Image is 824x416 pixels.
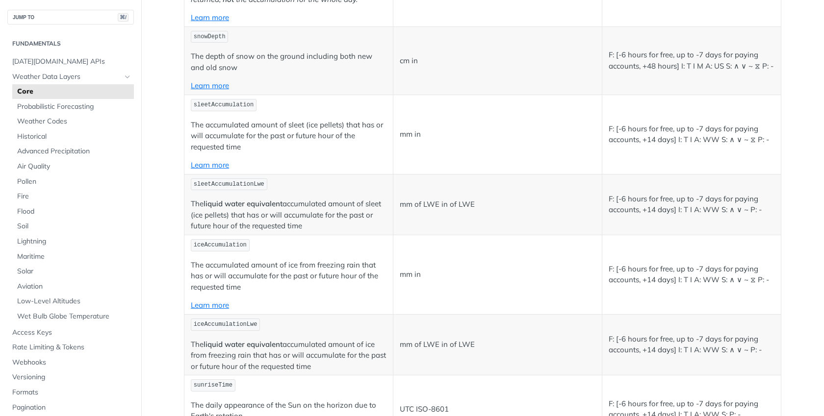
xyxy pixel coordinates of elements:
a: Advanced Precipitation [12,144,134,159]
p: F: [-6 hours for free, up to -7 days for paying accounts, +14 days] I: T I A: WW S: ∧ ∨ ~ ⧖ P: - [609,123,774,146]
p: F: [-6 hours for free, up to -7 days for paying accounts, +14 days] I: T I A: WW S: ∧ ∨ ~ P: - [609,334,774,356]
span: Soil [17,221,131,231]
a: Aviation [12,279,134,294]
span: Fire [17,192,131,201]
p: mm in [400,129,595,140]
span: Rate Limiting & Tokens [12,343,131,352]
span: sunriseTime [194,382,232,389]
span: iceAccumulation [194,242,247,248]
span: Low-Level Altitudes [17,296,131,306]
a: Webhooks [7,355,134,370]
a: Soil [12,219,134,234]
span: Probabilistic Forecasting [17,102,131,112]
button: JUMP TO⌘/ [7,10,134,24]
p: F: [-6 hours for free, up to -7 days for paying accounts, +14 days] I: T I A: WW S: ∧ ∨ ~ ⧖ P: - [609,264,774,286]
span: Access Keys [12,328,131,338]
a: Solar [12,264,134,279]
span: Aviation [17,282,131,292]
span: Versioning [12,372,131,382]
span: Webhooks [12,358,131,367]
a: Flood [12,204,134,219]
button: Hide subpages for Weather Data Layers [124,73,131,81]
a: Learn more [191,160,229,170]
a: Weather Data LayersHide subpages for Weather Data Layers [7,70,134,84]
span: iceAccumulationLwe [194,321,257,328]
a: Learn more [191,300,229,310]
strong: liquid water equivalent [204,199,283,208]
a: Air Quality [12,159,134,174]
a: Historical [12,129,134,144]
a: Pagination [7,400,134,415]
span: Pagination [12,403,131,413]
a: Lightning [12,234,134,249]
span: Historical [17,132,131,142]
span: Air Quality [17,162,131,171]
span: sleetAccumulation [194,101,254,108]
p: The accumulated amount of sleet (ice pellets) that has or will accumulate for the past or future ... [191,198,386,232]
span: sleetAccumulationLwe [194,181,264,188]
p: UTC ISO-8601 [400,404,595,415]
span: Weather Data Layers [12,72,121,82]
a: Access Keys [7,325,134,340]
p: mm of LWE in of LWE [400,199,595,210]
a: Learn more [191,81,229,90]
span: [DATE][DOMAIN_NAME] APIs [12,57,131,67]
p: The accumulated amount of ice from freezing rain that has or will accumulate for the past or futu... [191,260,386,293]
a: Learn more [191,13,229,22]
p: F: [-6 hours for free, up to -7 days for paying accounts, +48 hours] I: T I M A: US S: ∧ ∨ ~ ⧖ P: - [609,49,774,72]
a: Core [12,84,134,99]
p: The depth of snow on the ground including both new and old snow [191,51,386,73]
span: ⌘/ [118,13,129,22]
span: Flood [17,207,131,217]
a: [DATE][DOMAIN_NAME] APIs [7,54,134,69]
a: Probabilistic Forecasting [12,99,134,114]
a: Versioning [7,370,134,385]
span: Lightning [17,237,131,246]
p: The accumulated amount of ice from freezing rain that has or will accumulate for the past or futu... [191,339,386,372]
span: Core [17,87,131,97]
p: mm in [400,269,595,280]
p: F: [-6 hours for free, up to -7 days for paying accounts, +14 days] I: T I A: WW S: ∧ ∨ ~ P: - [609,194,774,216]
span: Pollen [17,177,131,187]
a: Weather Codes [12,114,134,129]
p: mm of LWE in of LWE [400,339,595,350]
p: cm in [400,55,595,67]
span: Wet Bulb Globe Temperature [17,312,131,321]
a: Maritime [12,249,134,264]
a: Formats [7,385,134,400]
p: The accumulated amount of sleet (ice pellets) that has or will accumulate for the past or future ... [191,120,386,153]
span: snowDepth [194,33,226,40]
a: Rate Limiting & Tokens [7,340,134,355]
span: Formats [12,388,131,397]
span: Advanced Precipitation [17,147,131,156]
a: Fire [12,189,134,204]
span: Maritime [17,252,131,262]
span: Solar [17,267,131,276]
a: Pollen [12,174,134,189]
a: Wet Bulb Globe Temperature [12,309,134,324]
h2: Fundamentals [7,39,134,48]
strong: liquid water equivalent [204,340,283,349]
a: Low-Level Altitudes [12,294,134,309]
span: Weather Codes [17,117,131,126]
